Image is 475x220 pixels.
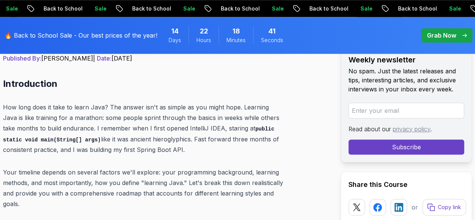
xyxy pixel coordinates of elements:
[412,203,418,212] p: or
[348,179,464,190] h2: Share this Course
[226,36,246,44] span: Minutes
[388,5,439,12] p: Back to School
[439,5,463,12] p: Sale
[348,103,464,118] input: Enter your email
[422,199,466,215] button: Copy link
[348,124,464,134] p: Read about our .
[122,5,173,12] p: Back to School
[348,67,464,94] p: No spam. Just the latest releases and tips, interesting articles, and exclusive interviews in you...
[3,55,41,62] span: Published By:
[427,31,456,40] p: Grab Now
[3,102,284,155] p: How long does it take to learn Java? The answer isn't as simple as you might hope. Learning Java ...
[268,26,276,36] span: 41 Seconds
[211,5,262,12] p: Back to School
[169,36,181,44] span: Days
[97,55,112,62] span: Date:
[393,125,430,133] a: privacy policy
[173,5,197,12] p: Sale
[232,26,240,36] span: 18 Minutes
[5,31,157,40] p: 🔥 Back to School Sale - Our best prices of the year!
[3,167,284,209] p: Your timeline depends on several factors we'll explore: your programming background, learning met...
[348,55,464,65] h2: Weekly newsletter
[33,5,84,12] p: Back to School
[438,203,461,211] p: Copy link
[3,126,274,143] code: public static void main(String[] args)
[3,78,284,90] h2: Introduction
[3,54,284,63] p: [PERSON_NAME] | [DATE]
[348,140,464,155] button: Subscribe
[350,5,374,12] p: Sale
[299,5,350,12] p: Back to School
[200,26,208,36] span: 22 Hours
[171,26,179,36] span: 14 Days
[84,5,109,12] p: Sale
[262,5,286,12] p: Sale
[261,36,283,44] span: Seconds
[196,36,211,44] span: Hours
